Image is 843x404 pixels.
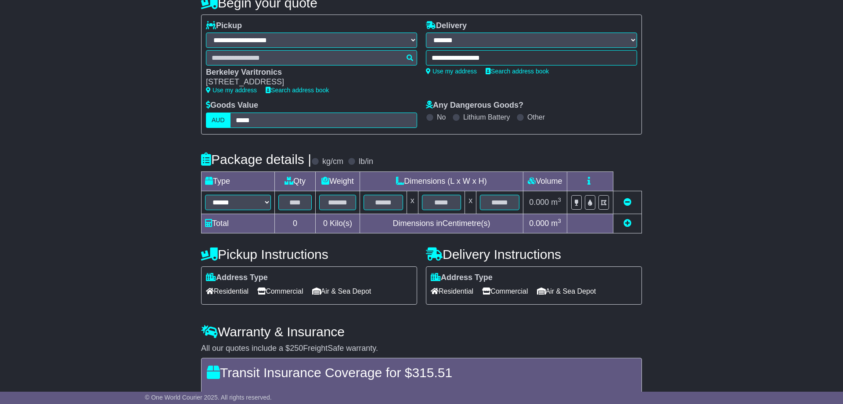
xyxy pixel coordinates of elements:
[360,214,523,233] td: Dimensions in Centimetre(s)
[551,219,561,228] span: m
[486,68,549,75] a: Search address book
[145,394,272,401] span: © One World Courier 2025. All rights reserved.
[431,284,473,298] span: Residential
[523,171,567,191] td: Volume
[201,247,417,262] h4: Pickup Instructions
[266,87,329,94] a: Search address book
[537,284,596,298] span: Air & Sea Depot
[527,113,545,121] label: Other
[275,214,316,233] td: 0
[201,152,311,167] h4: Package details |
[316,171,360,191] td: Weight
[463,113,510,121] label: Lithium Battery
[551,198,561,207] span: m
[407,191,418,214] td: x
[558,218,561,224] sup: 3
[529,219,549,228] span: 0.000
[206,21,242,31] label: Pickup
[206,273,268,283] label: Address Type
[360,171,523,191] td: Dimensions (L x W x H)
[206,284,249,298] span: Residential
[437,113,446,121] label: No
[426,247,642,262] h4: Delivery Instructions
[312,284,371,298] span: Air & Sea Depot
[529,198,549,207] span: 0.000
[431,273,493,283] label: Address Type
[207,365,636,380] h4: Transit Insurance Coverage for $
[426,101,523,110] label: Any Dangerous Goods?
[257,284,303,298] span: Commercial
[275,171,316,191] td: Qty
[465,191,476,214] td: x
[359,157,373,167] label: lb/in
[290,344,303,353] span: 250
[322,157,343,167] label: kg/cm
[202,214,275,233] td: Total
[206,113,231,128] label: AUD
[426,21,467,31] label: Delivery
[206,101,258,110] label: Goods Value
[426,68,477,75] a: Use my address
[201,344,642,353] div: All our quotes include a $ FreightSafe warranty.
[206,87,257,94] a: Use my address
[623,219,631,228] a: Add new item
[323,219,328,228] span: 0
[202,171,275,191] td: Type
[558,197,561,203] sup: 3
[201,324,642,339] h4: Warranty & Insurance
[482,284,528,298] span: Commercial
[623,198,631,207] a: Remove this item
[206,77,408,87] div: [STREET_ADDRESS]
[206,68,408,77] div: Berkeley Varitronics
[412,365,452,380] span: 315.51
[316,214,360,233] td: Kilo(s)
